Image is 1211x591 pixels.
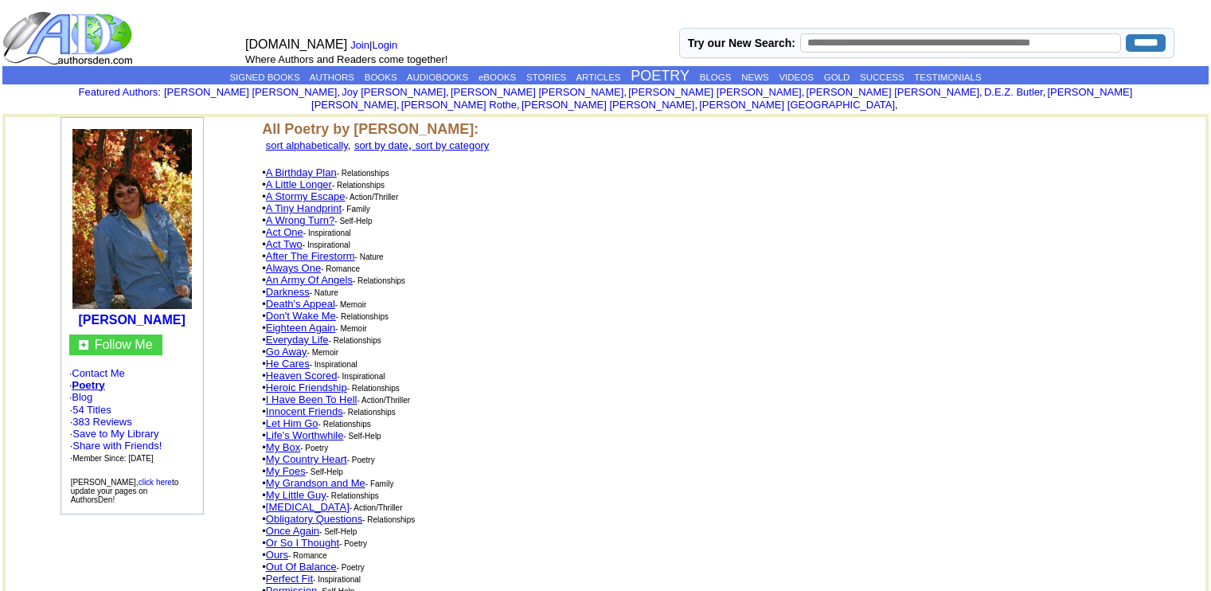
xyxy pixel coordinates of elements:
font: • [262,250,354,262]
a: Poetry [72,379,104,391]
a: Perfect Fit [266,573,313,585]
font: i [449,88,451,97]
font: Where Authors and Readers come together! [245,53,447,65]
font: - Relationships [332,181,385,190]
a: Death's Appeal [266,298,335,310]
font: · · · [69,367,195,464]
font: • [262,405,342,417]
font: - Action/Thriller [357,396,410,405]
a: Follow Me [95,338,153,351]
a: AUTHORS [310,72,354,82]
font: • [262,334,328,346]
font: • [262,202,342,214]
font: • [262,477,365,489]
font: - Relationships [318,420,371,429]
font: - Relationships [353,276,405,285]
font: • [262,370,337,382]
font: - Relationships [347,384,400,393]
font: • [262,429,343,441]
font: - Family [342,205,370,213]
a: Life's Worthwhile [266,429,344,441]
font: • [262,525,319,537]
font: - Inspirational [313,575,361,584]
font: • [262,274,353,286]
a: Darkness [266,286,310,298]
font: • [262,501,350,513]
a: He Cares [266,358,310,370]
a: Login [372,39,397,51]
font: All Poetry by [PERSON_NAME]: [262,121,479,137]
font: - Self-Help [306,468,343,476]
a: POETRY [631,68,689,84]
a: [PERSON_NAME] [PERSON_NAME] [807,86,979,98]
font: i [697,101,699,110]
font: • [262,561,336,573]
font: - Poetry [339,539,367,548]
font: - Inspirational [310,360,357,369]
a: sort by date [354,138,408,151]
a: SIGNED BOOKS [229,72,299,82]
font: - Romance [288,551,327,560]
a: Always One [266,262,321,274]
font: i [982,88,984,97]
a: eBOOKS [479,72,516,82]
a: SUCCESS [860,72,904,82]
a: [PERSON_NAME] [PERSON_NAME] [522,99,694,111]
a: My Country Heart [266,453,347,465]
a: I Have Been To Hell [266,393,357,405]
font: - Relationships [337,169,389,178]
font: , , , , , , , , , , [164,86,1132,111]
a: Ours [266,549,288,561]
a: Act One [266,226,303,238]
a: 383 Reviews [72,416,131,428]
a: Blog [72,391,92,403]
a: Eighteen Again [266,322,335,334]
a: [PERSON_NAME] [GEOGRAPHIC_DATA] [699,99,895,111]
font: • [262,549,288,561]
font: - Self-Help [343,432,381,440]
font: - Relationships [326,491,379,500]
a: ARTICLES [576,72,620,82]
a: AUDIOBOOKS [407,72,468,82]
a: Heaven Scored [266,370,338,382]
font: i [340,88,342,97]
font: • [262,286,309,298]
a: A Tiny Handprint [266,202,342,214]
a: Innocent Friends [266,405,343,417]
font: • [262,489,326,501]
font: | [350,39,403,51]
font: , [262,138,489,151]
font: • [262,178,332,190]
font: - Memoir [307,348,338,357]
label: Try our New Search: [688,37,795,49]
a: Or So I Thought [266,537,339,549]
a: BLOGS [700,72,732,82]
a: A Stormy Escape [266,190,346,202]
font: • [262,465,305,477]
font: , [266,139,351,151]
a: My Foes [266,465,306,477]
img: 54285.JPG [72,129,192,309]
font: · · · [70,428,162,464]
a: A Wrong Turn? [266,214,334,226]
font: i [627,88,628,97]
a: [MEDICAL_DATA] [266,501,350,513]
a: After The Firestorm [266,250,355,262]
font: • [262,310,336,322]
font: - Romance [321,264,360,273]
font: - Inspirational [303,241,350,249]
img: logo_ad.gif [2,10,136,66]
a: Joy [PERSON_NAME] [342,86,446,98]
font: • [262,214,334,226]
a: Out Of Balance [266,561,337,573]
a: Contact Me [72,367,124,379]
font: [PERSON_NAME], to update your pages on AuthorsDen! [71,478,179,504]
a: BOOKS [365,72,397,82]
font: • [262,166,336,178]
a: An Army Of Angels [266,274,353,286]
font: - Inspirational [303,229,351,237]
font: sort by category [416,139,490,151]
font: • [262,262,321,274]
a: Don't Wake Me [266,310,336,322]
